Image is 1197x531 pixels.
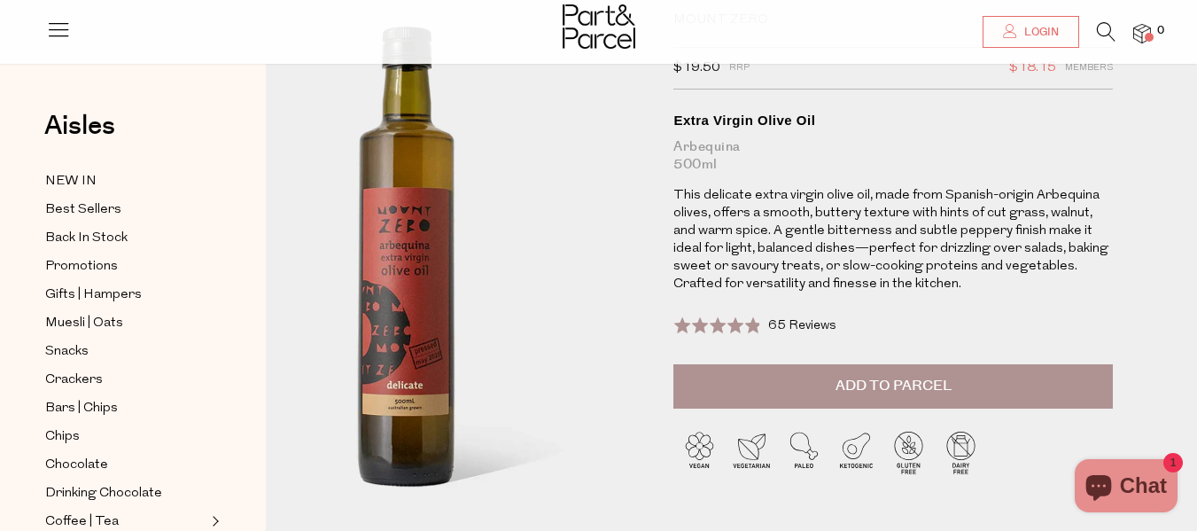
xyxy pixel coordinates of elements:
[673,426,726,479] img: P_P-ICONS-Live_Bec_V11_Vegan.svg
[45,313,123,334] span: Muesli | Oats
[1009,57,1056,80] span: $18.15
[45,312,206,334] a: Muesli | Oats
[45,227,206,249] a: Back In Stock
[45,341,89,363] span: Snacks
[45,426,80,448] span: Chips
[45,369,206,391] a: Crackers
[882,426,935,479] img: P_P-ICONS-Live_Bec_V11_Gluten_Free.svg
[45,199,121,221] span: Best Sellers
[729,57,750,80] span: RRP
[563,4,635,49] img: Part&Parcel
[673,138,1113,174] div: Arbequina 500ml
[1065,57,1113,80] span: Members
[1153,23,1169,39] span: 0
[45,397,206,419] a: Bars | Chips
[45,199,206,221] a: Best Sellers
[836,376,952,396] span: Add to Parcel
[45,454,206,476] a: Chocolate
[44,113,115,157] a: Aisles
[1133,24,1151,43] a: 0
[45,171,97,192] span: NEW IN
[45,285,142,306] span: Gifts | Hampers
[1069,459,1183,517] inbox-online-store-chat: Shopify online store chat
[45,455,108,476] span: Chocolate
[45,255,206,277] a: Promotions
[45,482,206,504] a: Drinking Chocolate
[830,426,882,479] img: P_P-ICONS-Live_Bec_V11_Ketogenic.svg
[726,426,778,479] img: P_P-ICONS-Live_Bec_V11_Vegetarian.svg
[45,170,206,192] a: NEW IN
[673,112,1113,129] div: Extra Virgin Olive Oil
[45,426,206,448] a: Chips
[45,483,162,504] span: Drinking Chocolate
[45,256,118,277] span: Promotions
[768,319,836,332] span: 65 Reviews
[44,106,115,145] span: Aisles
[45,284,206,306] a: Gifts | Hampers
[45,340,206,363] a: Snacks
[673,57,720,80] span: $19.50
[983,16,1079,48] a: Login
[778,426,830,479] img: P_P-ICONS-Live_Bec_V11_Paleo.svg
[673,187,1113,293] p: This delicate extra virgin olive oil, made from Spanish-origin Arbequina olives, offers a smooth,...
[45,398,118,419] span: Bars | Chips
[673,364,1113,409] button: Add to Parcel
[935,426,987,479] img: P_P-ICONS-Live_Bec_V11_Dairy_Free.svg
[1020,25,1059,40] span: Login
[45,370,103,391] span: Crackers
[45,228,128,249] span: Back In Stock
